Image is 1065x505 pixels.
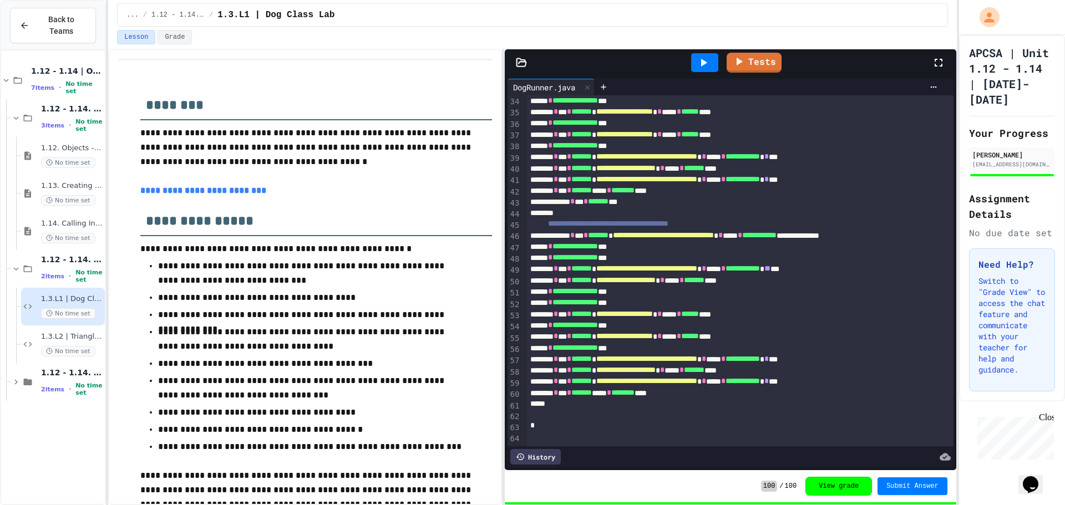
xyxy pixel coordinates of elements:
[41,368,103,378] span: 1.12 - 1.14. | Practice Labs
[508,322,521,333] div: 54
[151,11,205,19] span: 1.12 - 1.14. | Graded Labs
[41,104,103,114] span: 1.12 - 1.14. | Lessons and Notes
[508,378,521,389] div: 59
[973,412,1054,460] iframe: chat widget
[508,389,521,400] div: 60
[779,482,783,491] span: /
[41,122,64,129] span: 3 items
[41,233,95,243] span: No time set
[69,121,71,130] span: •
[69,272,71,280] span: •
[41,195,95,206] span: No time set
[508,355,521,366] div: 57
[969,226,1055,239] div: No due date set
[785,482,797,491] span: 100
[36,14,87,37] span: Back to Teams
[31,66,103,76] span: 1.12 - 1.14 | Objects and Instances of Classes
[508,153,521,164] div: 39
[508,243,521,254] div: 47
[41,273,64,280] span: 2 items
[508,344,521,355] div: 56
[75,118,103,132] span: No time set
[508,141,521,152] div: 38
[508,401,521,412] div: 61
[41,144,103,153] span: 1.12. Objects - Instances of Classes
[117,30,155,44] button: Lesson
[508,288,521,299] div: 51
[41,219,103,228] span: 1.14. Calling Instance Methods
[761,481,778,492] span: 100
[65,80,103,95] span: No time set
[508,333,521,344] div: 55
[1018,461,1054,494] iframe: chat widget
[508,130,521,141] div: 37
[41,157,95,168] span: No time set
[508,81,581,93] div: DogRunner.java
[143,11,147,19] span: /
[805,477,872,496] button: View grade
[41,308,95,319] span: No time set
[209,11,213,19] span: /
[510,449,561,465] div: History
[969,45,1055,107] h1: APCSA | Unit 1.12 - 1.14 | [DATE]-[DATE]
[508,108,521,119] div: 35
[727,53,782,73] a: Tests
[508,79,595,95] div: DogRunner.java
[508,220,521,231] div: 45
[69,385,71,394] span: •
[31,84,54,91] span: 7 items
[969,191,1055,222] h2: Assignment Details
[972,150,1052,160] div: [PERSON_NAME]
[217,8,334,22] span: 1.3.L1 | Dog Class Lab
[508,231,521,242] div: 46
[508,209,521,220] div: 44
[4,4,77,70] div: Chat with us now!Close
[508,96,521,108] div: 34
[126,11,139,19] span: ...
[508,265,521,276] div: 49
[59,83,61,92] span: •
[886,482,939,491] span: Submit Answer
[41,386,64,393] span: 2 items
[10,8,96,43] button: Back to Teams
[75,269,103,283] span: No time set
[158,30,192,44] button: Grade
[41,254,103,264] span: 1.12 - 1.14. | Graded Labs
[969,125,1055,141] h2: Your Progress
[508,367,521,378] div: 58
[978,258,1046,271] h3: Need Help?
[508,277,521,288] div: 50
[508,433,521,445] div: 64
[972,160,1052,169] div: [EMAIL_ADDRESS][DOMAIN_NAME]
[508,164,521,175] div: 40
[41,346,95,356] span: No time set
[508,175,521,186] div: 41
[508,187,521,198] div: 42
[508,422,521,433] div: 63
[878,477,947,495] button: Submit Answer
[508,254,521,265] div: 48
[41,332,103,341] span: 1.3.L2 | Triangle Class Lab
[978,276,1046,375] p: Switch to "Grade View" to access the chat feature and communicate with your teacher for help and ...
[75,382,103,396] span: No time set
[508,411,521,422] div: 62
[508,198,521,209] div: 43
[508,299,521,310] div: 52
[41,181,103,191] span: 1.13. Creating and Initializing Objects: Constructors
[508,310,521,322] div: 53
[508,119,521,130] div: 36
[41,294,103,304] span: 1.3.L1 | Dog Class Lab
[968,4,1002,30] div: My Account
